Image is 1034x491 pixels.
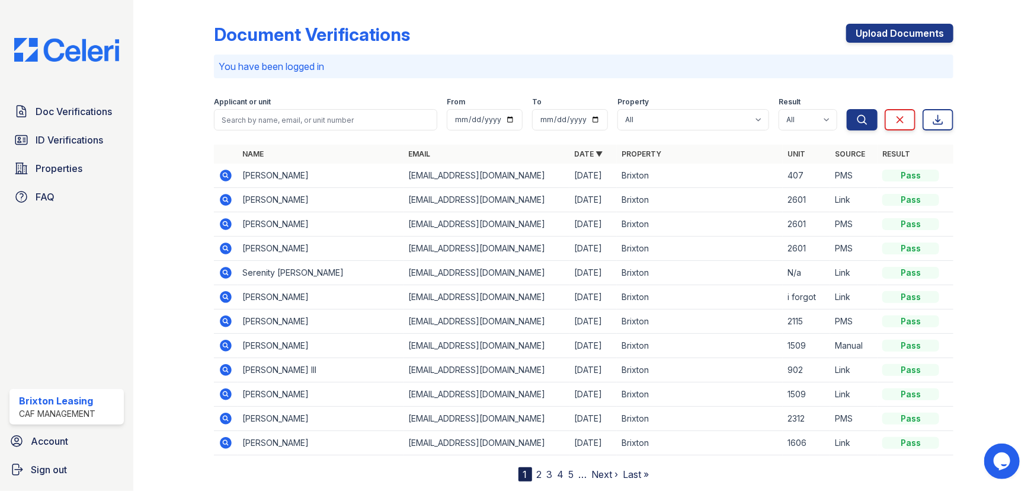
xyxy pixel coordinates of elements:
a: Next › [592,468,619,480]
a: Properties [9,157,124,180]
input: Search by name, email, or unit number [214,109,437,130]
span: Account [31,434,68,448]
td: [EMAIL_ADDRESS][DOMAIN_NAME] [404,407,569,431]
td: Brixton [617,310,783,334]
td: [PERSON_NAME] [238,164,404,188]
label: To [532,97,542,107]
td: 2601 [783,188,830,212]
td: PMS [830,164,878,188]
td: Link [830,261,878,285]
div: Pass [882,364,939,376]
td: [DATE] [569,237,617,261]
td: [EMAIL_ADDRESS][DOMAIN_NAME] [404,285,569,310]
td: 902 [783,358,830,382]
td: [PERSON_NAME] [238,188,404,212]
td: Link [830,358,878,382]
a: Result [882,149,910,158]
div: Brixton Leasing [19,394,95,408]
td: Brixton [617,334,783,358]
a: 5 [569,468,574,480]
td: Brixton [617,164,783,188]
td: [DATE] [569,407,617,431]
td: Brixton [617,431,783,455]
a: Sign out [5,458,129,482]
td: Serenity [PERSON_NAME] [238,261,404,285]
a: Upload Documents [846,24,953,43]
div: Pass [882,170,939,181]
iframe: chat widget [984,444,1022,479]
td: 2115 [783,310,830,334]
span: FAQ [36,190,55,204]
td: [EMAIL_ADDRESS][DOMAIN_NAME] [404,164,569,188]
div: Pass [882,340,939,352]
div: Pass [882,388,939,400]
td: [EMAIL_ADDRESS][DOMAIN_NAME] [404,334,569,358]
span: Doc Verifications [36,104,112,119]
td: Brixton [617,188,783,212]
td: [EMAIL_ADDRESS][DOMAIN_NAME] [404,261,569,285]
td: [PERSON_NAME] [238,334,404,358]
label: Property [617,97,649,107]
a: Source [835,149,865,158]
td: [PERSON_NAME] [238,382,404,407]
td: [DATE] [569,310,617,334]
div: 1 [518,467,532,482]
td: Brixton [617,237,783,261]
td: [EMAIL_ADDRESS][DOMAIN_NAME] [404,212,569,237]
td: 2601 [783,237,830,261]
div: Pass [882,218,939,230]
td: 1509 [783,334,830,358]
td: [DATE] [569,188,617,212]
span: Sign out [31,463,67,477]
span: … [579,467,587,482]
td: [DATE] [569,358,617,382]
a: FAQ [9,185,124,209]
div: Pass [882,267,939,279]
td: 2312 [783,407,830,431]
td: Brixton [617,382,783,407]
a: Unit [787,149,805,158]
a: 2 [537,468,542,480]
td: Link [830,285,878,310]
label: Result [779,97,801,107]
td: PMS [830,237,878,261]
a: Name [242,149,264,158]
td: 2601 [783,212,830,237]
td: [PERSON_NAME] [238,431,404,455]
td: Brixton [617,261,783,285]
td: Brixton [617,285,783,310]
td: 407 [783,164,830,188]
td: [EMAIL_ADDRESS][DOMAIN_NAME] [404,188,569,212]
td: N/a [783,261,830,285]
td: [DATE] [569,164,617,188]
td: [DATE] [569,212,617,237]
img: CE_Logo_Blue-a8612792a0a2168367f1c8372b55b34899dd931a85d93a1a3d3e32e68fde9ad4.png [5,38,129,62]
label: Applicant or unit [214,97,271,107]
td: [PERSON_NAME] [238,310,404,334]
td: PMS [830,407,878,431]
td: [DATE] [569,431,617,455]
label: From [447,97,465,107]
div: Pass [882,413,939,425]
span: ID Verifications [36,133,103,147]
a: Property [622,149,661,158]
td: [EMAIL_ADDRESS][DOMAIN_NAME] [404,358,569,382]
td: Brixton [617,407,783,431]
div: Pass [882,437,939,449]
div: Pass [882,243,939,254]
div: Document Verifications [214,24,410,45]
td: [PERSON_NAME] [238,237,404,261]
div: Pass [882,315,939,327]
td: 1606 [783,431,830,455]
td: Link [830,431,878,455]
a: Doc Verifications [9,100,124,123]
td: PMS [830,310,878,334]
a: Email [408,149,430,158]
a: ID Verifications [9,128,124,152]
a: 4 [558,468,564,480]
td: [DATE] [569,261,617,285]
td: [DATE] [569,285,617,310]
div: Pass [882,291,939,303]
span: Properties [36,161,82,176]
